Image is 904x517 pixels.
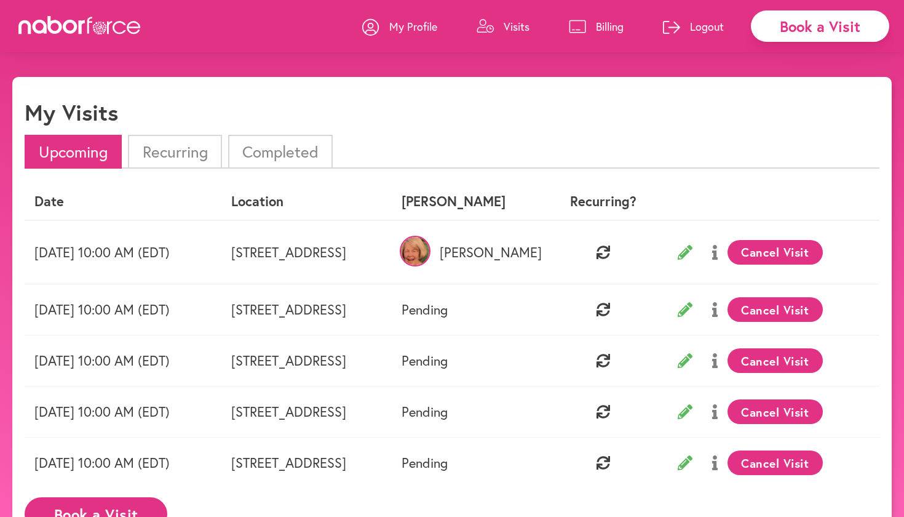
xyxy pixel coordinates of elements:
[228,135,333,169] li: Completed
[402,244,539,260] p: [PERSON_NAME]
[596,19,624,34] p: Billing
[221,183,392,220] th: Location
[221,387,392,438] td: [STREET_ADDRESS]
[25,335,221,387] td: [DATE] 10:00 AM (EDT)
[362,8,437,45] a: My Profile
[663,8,724,45] a: Logout
[728,451,823,475] button: Cancel Visit
[728,399,823,424] button: Cancel Visit
[221,284,392,335] td: [STREET_ADDRESS]
[728,297,823,322] button: Cancel Visit
[392,438,549,489] td: Pending
[25,438,221,489] td: [DATE] 10:00 AM (EDT)
[25,99,118,126] h1: My Visits
[392,183,549,220] th: [PERSON_NAME]
[728,348,823,373] button: Cancel Visit
[392,335,549,387] td: Pending
[477,8,529,45] a: Visits
[690,19,724,34] p: Logout
[221,335,392,387] td: [STREET_ADDRESS]
[389,19,437,34] p: My Profile
[25,387,221,438] td: [DATE] 10:00 AM (EDT)
[128,135,221,169] li: Recurring
[221,220,392,284] td: [STREET_ADDRESS]
[25,220,221,284] td: [DATE] 10:00 AM (EDT)
[25,284,221,335] td: [DATE] 10:00 AM (EDT)
[400,236,430,267] img: 6mqFBMsS9edz3PA1ge5N
[504,19,529,34] p: Visits
[549,183,658,220] th: Recurring?
[392,284,549,335] td: Pending
[392,387,549,438] td: Pending
[25,135,122,169] li: Upcoming
[25,183,221,220] th: Date
[569,8,624,45] a: Billing
[221,438,392,489] td: [STREET_ADDRESS]
[751,10,889,42] div: Book a Visit
[728,240,823,265] button: Cancel Visit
